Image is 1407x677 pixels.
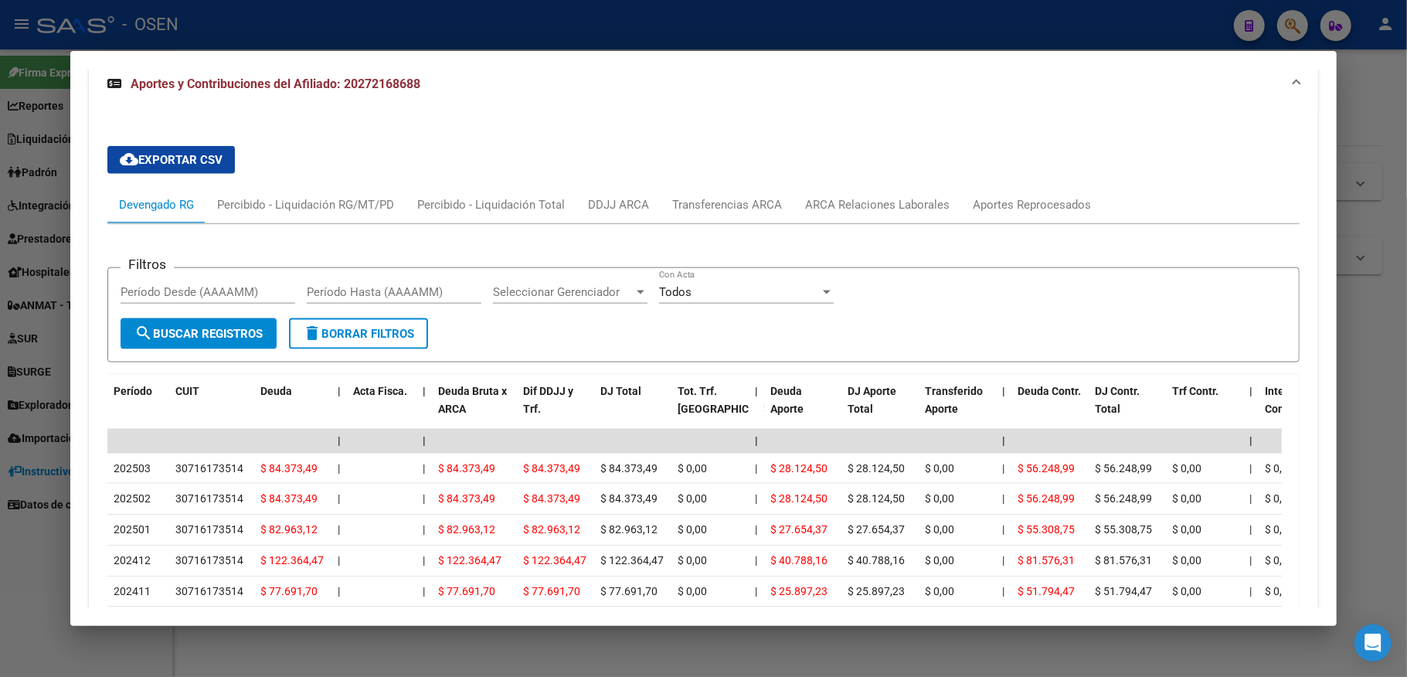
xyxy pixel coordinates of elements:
span: | [1002,585,1004,597]
span: $ 0,00 [678,523,707,536]
span: $ 56.248,99 [1095,462,1152,475]
span: $ 51.794,47 [1095,585,1152,597]
span: | [1002,492,1004,505]
span: $ 0,00 [678,462,707,475]
span: 202411 [114,585,151,597]
span: Borrar Filtros [303,327,414,341]
span: CUIT [175,385,199,397]
span: $ 0,00 [1172,523,1201,536]
span: Intereses Contr. [1265,385,1311,415]
span: | [423,385,426,397]
span: | [1249,492,1252,505]
span: | [338,585,340,597]
datatable-header-cell: | [331,375,347,443]
span: $ 56.248,99 [1018,462,1075,475]
span: Tot. Trf. [GEOGRAPHIC_DATA] [678,385,783,415]
span: | [423,523,425,536]
datatable-header-cell: DJ Aporte Total [841,375,919,443]
div: Percibido - Liquidación Total [417,196,565,213]
div: 30716173514 [175,552,243,570]
mat-icon: cloud_download [120,150,138,168]
span: $ 0,00 [1265,554,1294,566]
span: Buscar Registros [134,327,263,341]
span: $ 0,00 [1265,523,1294,536]
div: Transferencias ARCA [672,196,782,213]
span: | [338,492,340,505]
span: $ 82.963,12 [523,523,580,536]
span: | [755,385,758,397]
span: $ 0,00 [1172,585,1201,597]
span: $ 0,00 [678,492,707,505]
div: 30716173514 [175,583,243,600]
span: Deuda Bruta x ARCA [438,385,507,415]
datatable-header-cell: CUIT [169,375,254,443]
span: $ 84.373,49 [260,492,318,505]
span: $ 77.691,70 [600,585,658,597]
span: $ 122.364,47 [438,554,501,566]
span: $ 28.124,50 [848,492,905,505]
span: Transferido Aporte [925,385,983,415]
button: Buscar Registros [121,318,277,349]
span: $ 77.691,70 [523,585,580,597]
span: | [338,554,340,566]
h3: Filtros [121,256,174,273]
span: $ 56.248,99 [1018,492,1075,505]
span: | [1249,523,1252,536]
span: | [1249,434,1252,447]
span: $ 25.897,23 [848,585,905,597]
span: Período [114,385,152,397]
span: | [423,462,425,475]
button: Exportar CSV [107,146,235,174]
span: $ 0,00 [1172,492,1201,505]
div: Open Intercom Messenger [1354,624,1392,662]
span: | [1249,385,1252,397]
div: DDJJ ARCA [588,196,649,213]
datatable-header-cell: Transferido Aporte [919,375,996,443]
span: Aportes y Contribuciones del Afiliado: 20272168688 [131,77,420,91]
span: | [755,585,757,597]
span: $ 0,00 [925,492,954,505]
span: $ 81.576,31 [1018,554,1075,566]
span: $ 55.308,75 [1095,523,1152,536]
datatable-header-cell: DJ Total [594,375,671,443]
span: $ 81.576,31 [1095,554,1152,566]
div: 30716173514 [175,490,243,508]
span: | [1002,434,1005,447]
span: $ 55.308,75 [1018,523,1075,536]
datatable-header-cell: Deuda Bruta x ARCA [432,375,517,443]
span: | [1002,385,1005,397]
span: $ 0,00 [925,523,954,536]
span: 202503 [114,462,151,475]
div: 30716173514 [175,460,243,478]
mat-expansion-panel-header: Aportes y Contribuciones del Afiliado: 20272168688 [89,60,1318,109]
div: Percibido - Liquidación RG/MT/PD [217,196,394,213]
span: Deuda Aporte [770,385,804,415]
span: | [338,462,340,475]
span: $ 84.373,49 [523,492,580,505]
span: $ 0,00 [1172,462,1201,475]
span: | [755,554,757,566]
datatable-header-cell: Intereses Contr. [1259,375,1336,443]
span: | [423,434,426,447]
datatable-header-cell: Dif DDJJ y Trf. [517,375,594,443]
div: Devengado RG [119,196,194,213]
span: $ 122.364,47 [523,554,586,566]
span: | [755,523,757,536]
span: $ 0,00 [678,585,707,597]
datatable-header-cell: Acta Fisca. [347,375,416,443]
span: $ 84.373,49 [523,462,580,475]
span: DJ Contr. Total [1095,385,1140,415]
span: $ 0,00 [1265,492,1294,505]
span: | [338,523,340,536]
span: DJ Aporte Total [848,385,896,415]
span: | [1249,462,1252,475]
span: Seleccionar Gerenciador [493,285,634,299]
span: $ 25.897,23 [770,585,828,597]
span: Acta Fisca. [353,385,407,397]
datatable-header-cell: DJ Contr. Total [1089,375,1166,443]
span: 202412 [114,554,151,566]
div: 30716173514 [175,521,243,539]
span: | [1002,554,1004,566]
datatable-header-cell: Tot. Trf. Bruto [671,375,749,443]
span: DJ Total [600,385,641,397]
